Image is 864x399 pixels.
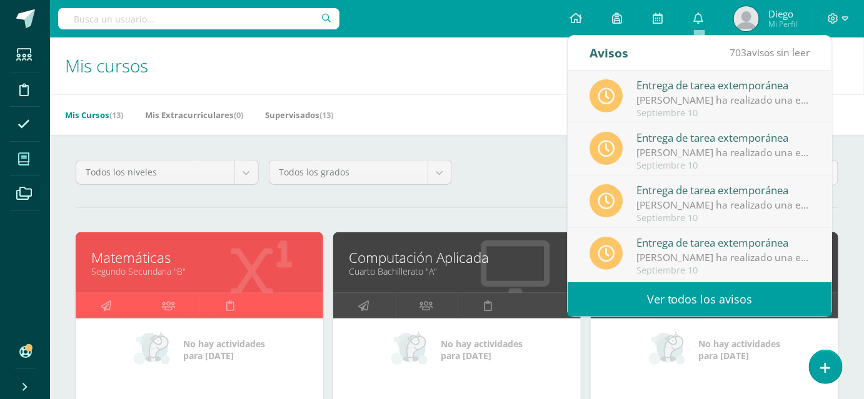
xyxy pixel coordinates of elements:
a: Cuarto Bachillerato "A" [349,265,565,277]
a: Segundo Secundaria "B" [91,265,308,277]
img: no_activities_small.png [134,331,175,368]
input: Busca un usuario... [58,8,339,29]
img: e1ecaa63abbcd92f15e98e258f47b918.png [734,6,759,31]
div: [PERSON_NAME] ha realizado una entrega extemporánea en Computación Aplicada Cuarto Bachillerato 'B' [636,198,810,212]
div: Septiembre 10 [636,108,810,119]
img: no_activities_small.png [649,331,690,368]
div: Avisos [590,36,628,70]
span: Todos los grados [279,160,418,184]
div: Septiembre 10 [636,213,810,224]
a: Todos los niveles [76,160,258,184]
span: Mis cursos [65,54,148,77]
a: Matemáticas [91,248,308,267]
span: (13) [109,109,123,121]
span: (13) [319,109,333,121]
div: Septiembre 10 [636,265,810,276]
a: Mis Extracurriculares(0) [145,105,243,125]
span: No hay actividades para [DATE] [699,338,781,362]
div: [PERSON_NAME] ha realizado una entrega extemporánea en Sistemas e Instalación de Software Cuarto ... [636,145,810,160]
div: Entrega de tarea extemporánea [636,77,810,93]
a: Mis Cursos(13) [65,105,123,125]
span: No hay actividades para [DATE] [441,338,523,362]
div: Septiembre 10 [636,160,810,171]
a: Computación Aplicada [349,248,565,267]
div: Entrega de tarea extemporánea [636,234,810,250]
span: avisos sin leer [730,46,810,59]
span: No hay actividades para [DATE] [184,338,266,362]
span: Diego [768,7,797,20]
div: [PERSON_NAME] ha realizado una entrega extemporánea en Computación Aplicada Cuarto Bachillerato 'B' [636,250,810,265]
a: Ver todos los avisos [568,282,832,317]
span: (0) [234,109,243,121]
img: no_activities_small.png [391,331,433,368]
div: Entrega de tarea extemporánea [636,182,810,198]
a: Supervisados(13) [265,105,333,125]
span: 703 [730,46,747,59]
div: [PERSON_NAME] ha realizado una entrega extemporánea en Sistemas e Instalación de Software Cuarto ... [636,93,810,107]
span: Todos los niveles [86,160,225,184]
div: Entrega de tarea extemporánea [636,129,810,145]
a: Todos los grados [269,160,451,184]
span: Mi Perfil [768,19,797,29]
